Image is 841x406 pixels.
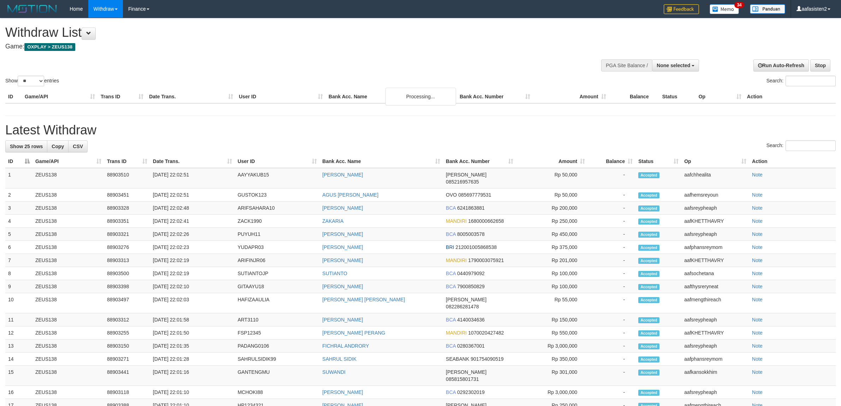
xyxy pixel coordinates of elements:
th: Bank Acc. Name: activate to sort column ascending [320,155,443,168]
th: Trans ID: activate to sort column ascending [104,155,150,168]
td: [DATE] 22:01:16 [150,366,235,386]
td: - [588,326,635,340]
td: 3 [5,202,32,215]
td: 88903276 [104,241,150,254]
span: [PERSON_NAME] [446,297,486,302]
img: MOTION_logo.png [5,4,59,14]
td: ZEUS138 [32,386,104,399]
span: MANDIRI [446,330,467,336]
td: 88903510 [104,168,150,188]
th: Game/API [22,90,98,103]
span: Accepted [638,330,659,336]
td: - [588,267,635,280]
td: YUDAPR03 [235,241,320,254]
a: Note [752,271,763,276]
th: Date Trans.: activate to sort column ascending [150,155,235,168]
td: 4 [5,215,32,228]
span: [PERSON_NAME] [446,172,486,178]
a: [PERSON_NAME] PERANG [322,330,385,336]
span: MANDIRI [446,257,467,263]
td: ZEUS138 [32,254,104,267]
td: ZEUS138 [32,366,104,386]
span: None selected [657,63,690,68]
span: OVO [446,192,457,198]
span: Copy 1070020427482 to clipboard [468,330,504,336]
td: 11 [5,313,32,326]
td: aafthysreryneat [681,280,749,293]
td: 6 [5,241,32,254]
span: Accepted [638,258,659,264]
span: Copy 1790003075921 to clipboard [468,257,504,263]
a: CSV [68,140,88,152]
a: Stop [810,59,830,71]
input: Search: [786,140,836,151]
td: GITAAYU18 [235,280,320,293]
td: Rp 550,000 [516,326,588,340]
td: 88903312 [104,313,150,326]
td: [DATE] 22:02:19 [150,254,235,267]
span: Accepted [638,297,659,303]
th: Action [744,90,836,103]
td: [DATE] 22:02:48 [150,202,235,215]
td: 10 [5,293,32,313]
span: BCA [446,271,456,276]
span: BCA [446,205,456,211]
td: 2 [5,188,32,202]
span: Accepted [638,172,659,178]
label: Search: [766,140,836,151]
label: Show entries [5,76,59,86]
td: aafsreypheaph [681,386,749,399]
a: Note [752,297,763,302]
a: [PERSON_NAME] [322,205,363,211]
h4: Game: [5,43,553,50]
td: 8 [5,267,32,280]
span: Copy 085815801731 to clipboard [446,376,479,382]
a: [PERSON_NAME] [322,257,363,263]
td: ZEUS138 [32,267,104,280]
a: SUTIANTO [322,271,348,276]
td: 13 [5,340,32,353]
td: [DATE] 22:02:51 [150,168,235,188]
td: [DATE] 22:01:35 [150,340,235,353]
a: ZAKARIA [322,218,344,224]
td: - [588,241,635,254]
span: Accepted [638,219,659,225]
td: 88903328 [104,202,150,215]
span: MANDIRI [446,218,467,224]
span: Accepted [638,390,659,396]
td: aafsochetana [681,267,749,280]
th: Balance: activate to sort column ascending [588,155,635,168]
th: Bank Acc. Number: activate to sort column ascending [443,155,516,168]
td: 9 [5,280,32,293]
a: [PERSON_NAME] [322,389,363,395]
td: 12 [5,326,32,340]
td: Rp 201,000 [516,254,588,267]
span: Accepted [638,245,659,251]
a: AGUS [PERSON_NAME] [322,192,379,198]
td: [DATE] 22:01:28 [150,353,235,366]
th: Op [696,90,744,103]
td: aafsreypheaph [681,228,749,241]
td: 88903150 [104,340,150,353]
select: Showentries [18,76,44,86]
span: 34 [734,2,744,8]
td: [DATE] 22:02:10 [150,280,235,293]
td: aafphansreymom [681,353,749,366]
a: [PERSON_NAME] [322,244,363,250]
th: ID [5,90,22,103]
td: 88903321 [104,228,150,241]
td: - [588,313,635,326]
span: BCA [446,343,456,349]
td: aafsreypheaph [681,313,749,326]
td: Rp 100,000 [516,267,588,280]
span: Accepted [638,232,659,238]
td: - [588,168,635,188]
td: 7 [5,254,32,267]
span: Copy 085216957635 to clipboard [446,179,479,185]
th: Amount: activate to sort column ascending [516,155,588,168]
a: Note [752,330,763,336]
td: aafmengthireach [681,293,749,313]
td: ARIFSAHARA10 [235,202,320,215]
a: Note [752,257,763,263]
td: aafKHETTHAVRY [681,254,749,267]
